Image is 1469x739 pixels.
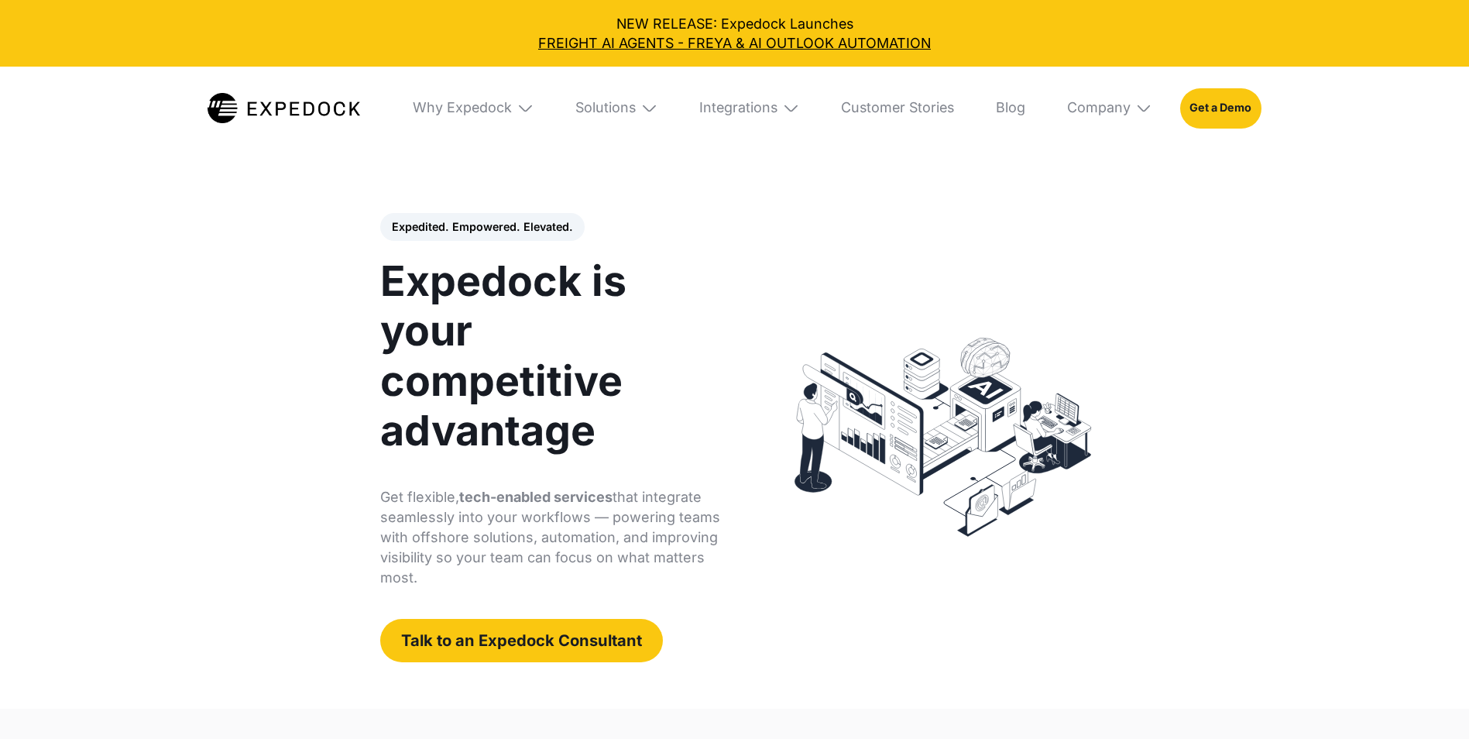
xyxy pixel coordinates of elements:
h1: Expedock is your competitive advantage [380,256,722,456]
div: Solutions [561,67,671,150]
strong: tech-enabled services [459,489,613,505]
a: Blog [982,67,1039,150]
p: Get flexible, that integrate seamlessly into your workflows — powering teams with offshore soluti... [380,487,722,588]
a: FREIGHT AI AGENTS - FREYA & AI OUTLOOK AUTOMATION [14,33,1455,53]
div: Company [1053,67,1166,150]
div: NEW RELEASE: Expedock Launches [14,14,1455,53]
a: Get a Demo [1180,88,1261,129]
div: Integrations [685,67,813,150]
div: Solutions [575,99,636,116]
div: Why Expedock [413,99,512,116]
div: Why Expedock [399,67,547,150]
div: Company [1067,99,1131,116]
a: Talk to an Expedock Consultant [380,619,663,662]
div: Integrations [699,99,777,116]
a: Customer Stories [827,67,968,150]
